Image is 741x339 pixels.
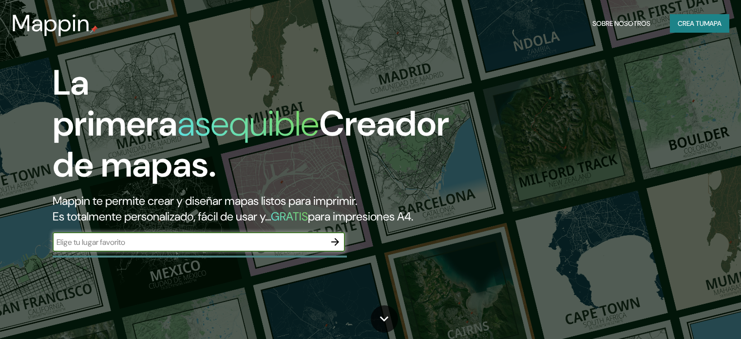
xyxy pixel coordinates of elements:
button: Crea tumapa [670,14,729,33]
font: Es totalmente personalizado, fácil de usar y... [53,209,271,224]
font: Creador de mapas. [53,101,449,187]
button: Sobre nosotros [589,14,654,33]
font: Sobre nosotros [592,19,650,28]
font: mapa [704,19,722,28]
font: GRATIS [271,209,308,224]
font: Crea tu [678,19,704,28]
font: para impresiones A4. [308,209,413,224]
input: Elige tu lugar favorito [53,237,325,248]
font: Mappin te permite crear y diseñar mapas listos para imprimir. [53,193,357,208]
img: pin de mapeo [90,25,98,33]
iframe: Help widget launcher [654,301,730,328]
font: La primera [53,60,177,146]
font: asequible [177,101,319,146]
font: Mappin [12,8,90,39]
